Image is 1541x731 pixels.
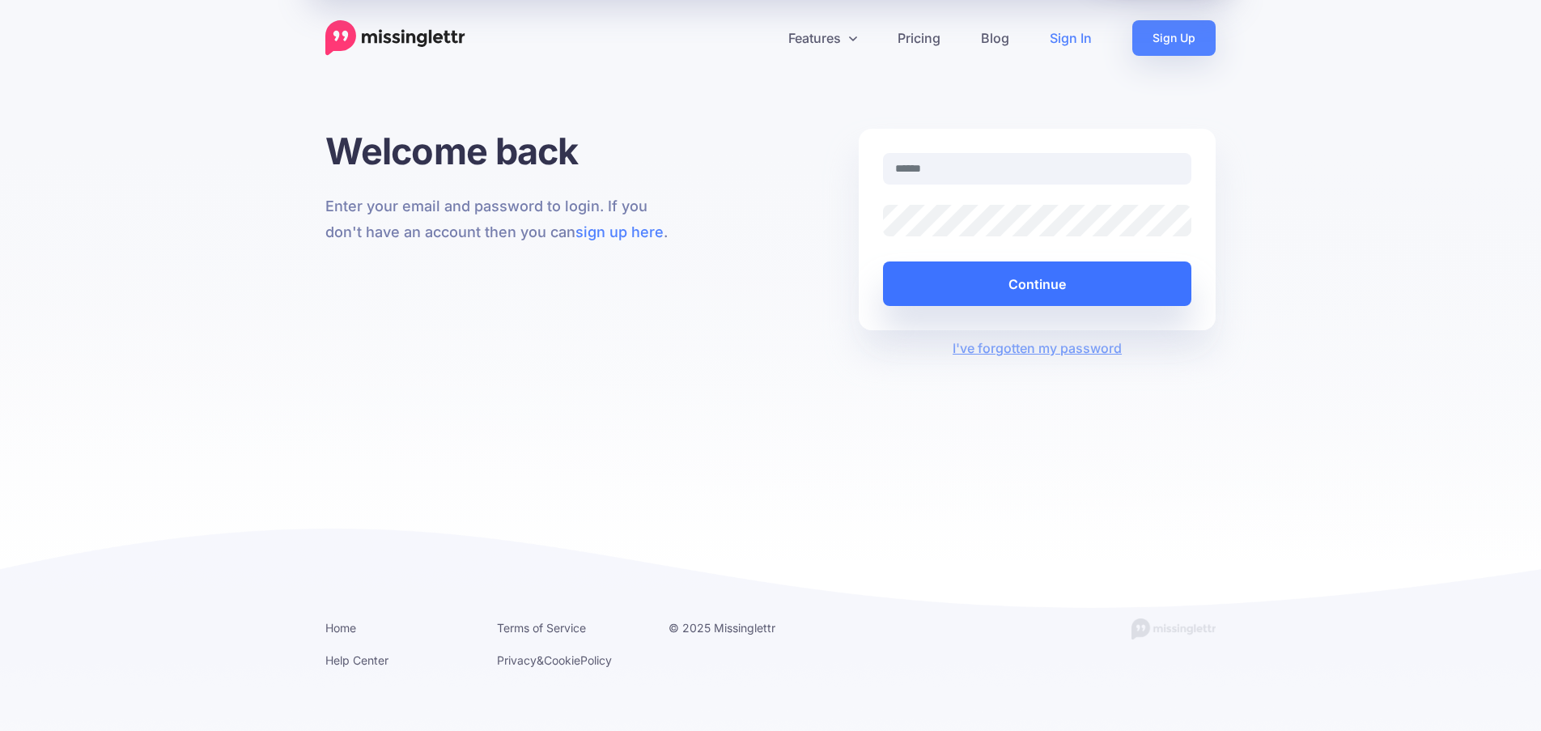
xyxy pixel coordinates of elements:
[961,20,1029,56] a: Blog
[325,621,356,635] a: Home
[497,621,586,635] a: Terms of Service
[883,261,1191,306] button: Continue
[325,653,388,667] a: Help Center
[497,653,537,667] a: Privacy
[768,20,877,56] a: Features
[877,20,961,56] a: Pricing
[325,129,682,173] h1: Welcome back
[953,340,1122,356] a: I've forgotten my password
[1132,20,1216,56] a: Sign Up
[669,618,816,638] li: © 2025 Missinglettr
[325,193,682,245] p: Enter your email and password to login. If you don't have an account then you can .
[544,653,580,667] a: Cookie
[575,223,664,240] a: sign up here
[1029,20,1112,56] a: Sign In
[497,650,644,670] li: & Policy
